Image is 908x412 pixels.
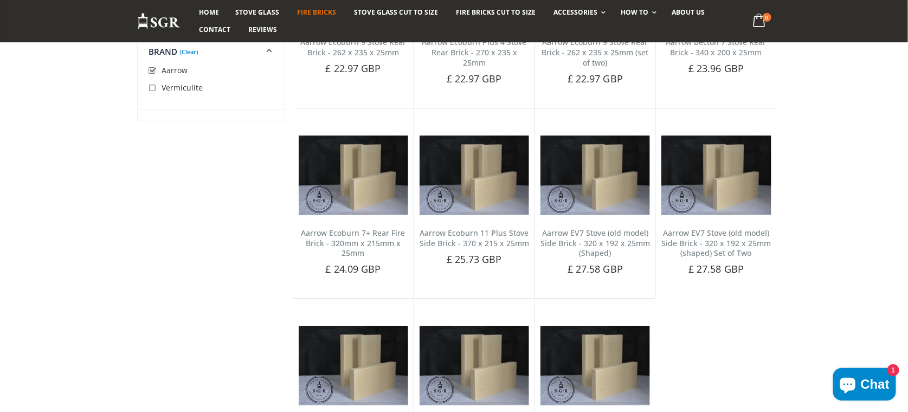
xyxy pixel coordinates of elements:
a: Aarrow Ecoburn 9 Stove Rear Brick - 262 x 235 x 25mm [300,37,406,57]
a: Fire Bricks Cut To Size [448,4,544,21]
a: Aarrow EV7 Stove (old model) Side Brick - 320 x 192 x 25mm (Shaped) [540,228,650,259]
img: Aarrow Ecoburn 7+ Rear Fire Brick [299,136,408,215]
img: Stove Glass Replacement [137,12,181,30]
a: Contact [191,21,239,38]
a: (Clear) [180,50,198,53]
span: Aarrow [162,65,188,75]
img: Aarrow Ecoburn 11 Plus Stove Side Brick [420,136,529,215]
a: Aarrow Ecoburn 9 Stove Rear Brick - 262 x 235 x 25mm (set of two) [542,37,649,68]
span: Contact [199,25,231,34]
span: About us [672,8,705,17]
span: £ 27.58 GBP [688,262,744,275]
a: Fire Bricks [289,4,344,21]
a: Home [191,4,228,21]
span: Accessories [553,8,597,17]
a: How To [613,4,662,21]
span: £ 24.09 GBP [326,262,381,275]
img: Aarrow EV7 Side Brick (Old Model) (shaped) [661,136,771,215]
a: Aarrow Ecoburn 11 Plus Stove Side Brick - 370 x 215 x 25mm [420,228,529,248]
a: Reviews [241,21,286,38]
span: Fire Bricks [297,8,336,17]
span: Vermiculite [162,82,203,93]
img: Aarrow EV7 Side Brick (Old Model) (shaped) [540,136,650,215]
img: Aarrow AFS1015 Stove Brick Set [420,326,529,405]
span: £ 27.58 GBP [568,262,623,275]
a: Aarrow EV7 Stove (old model) Side Brick - 320 x 192 x 25mm (shaped) Set of Two [661,228,771,259]
span: Stove Glass Cut To Size [354,8,438,17]
a: Aarrow Ecoburn Plus 4 Stove Rear Brick - 270 x 235 x 25mm [422,37,526,68]
img: Aarrow AFS1015 Stove Brick Set [540,326,650,405]
a: 0 [749,11,771,32]
a: Stove Glass Cut To Size [346,4,446,21]
span: 0 [763,13,771,22]
a: Stove Glass [228,4,287,21]
span: £ 22.97 GBP [326,62,381,75]
span: How To [621,8,649,17]
a: Aarrow Becton 7 Stove Rear Brick - 340 x 200 x 25mm [666,37,767,57]
inbox-online-store-chat: Shopify online store chat [830,368,899,403]
a: About us [664,4,713,21]
span: Fire Bricks Cut To Size [456,8,536,17]
img: Aarrow Hamlet 7 Fire Brick - 357mm x 160mm x 25mm [299,326,408,405]
span: Reviews [249,25,278,34]
a: Accessories [545,4,611,21]
span: £ 25.73 GBP [447,253,502,266]
span: Home [199,8,220,17]
span: Brand [149,46,178,57]
a: Aarrow Ecoburn 7+ Rear Fire Brick - 320mm x 215mm x 25mm [301,228,405,259]
span: £ 23.96 GBP [688,62,744,75]
span: Stove Glass [236,8,279,17]
span: £ 22.97 GBP [568,72,623,85]
span: £ 22.97 GBP [447,72,502,85]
